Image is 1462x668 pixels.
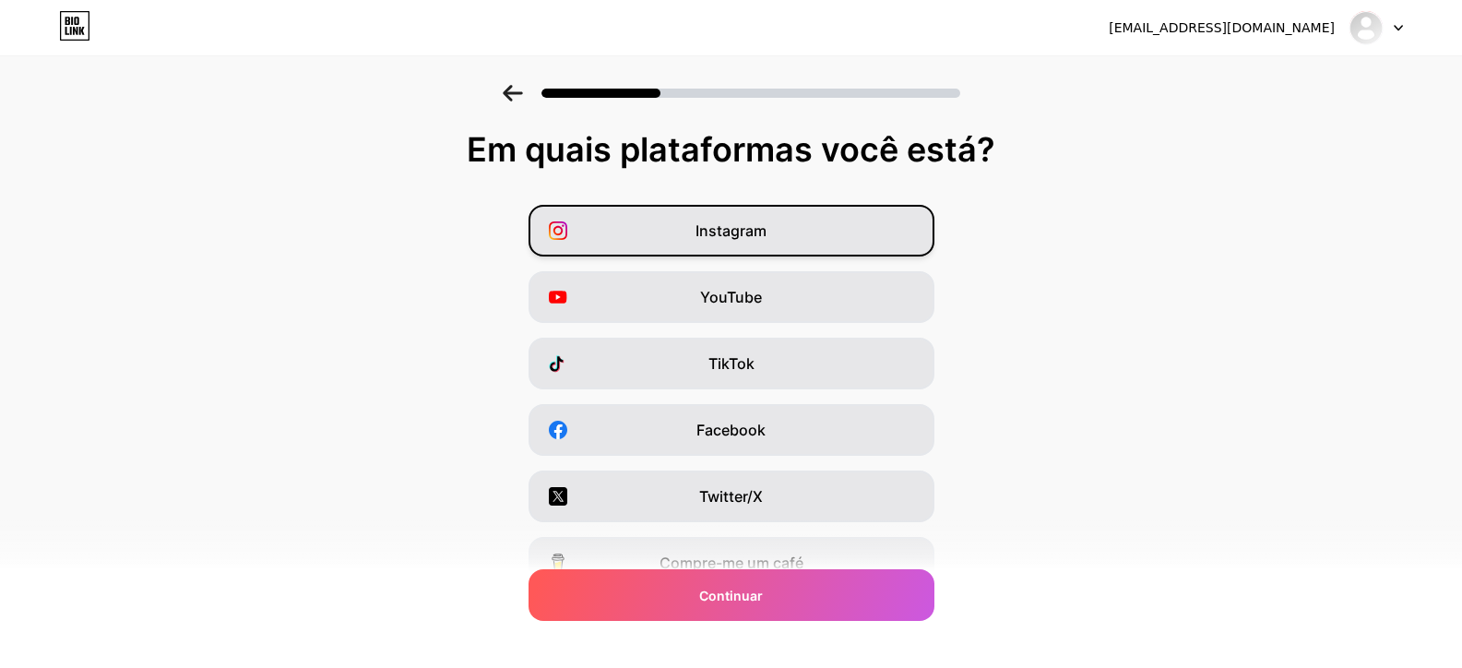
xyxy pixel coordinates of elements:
[467,129,995,170] font: Em quais plataformas você está?
[696,421,766,439] font: Facebook
[700,288,762,306] font: YouTube
[697,620,765,638] font: Snapchat
[699,588,763,603] font: Continuar
[1109,20,1335,35] font: [EMAIL_ADDRESS][DOMAIN_NAME]
[699,487,763,506] font: Twitter/X
[708,354,755,373] font: TikTok
[1349,10,1384,45] img: lariismedeiros
[695,221,767,240] font: Instagram
[660,554,803,572] font: Compre-me um café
